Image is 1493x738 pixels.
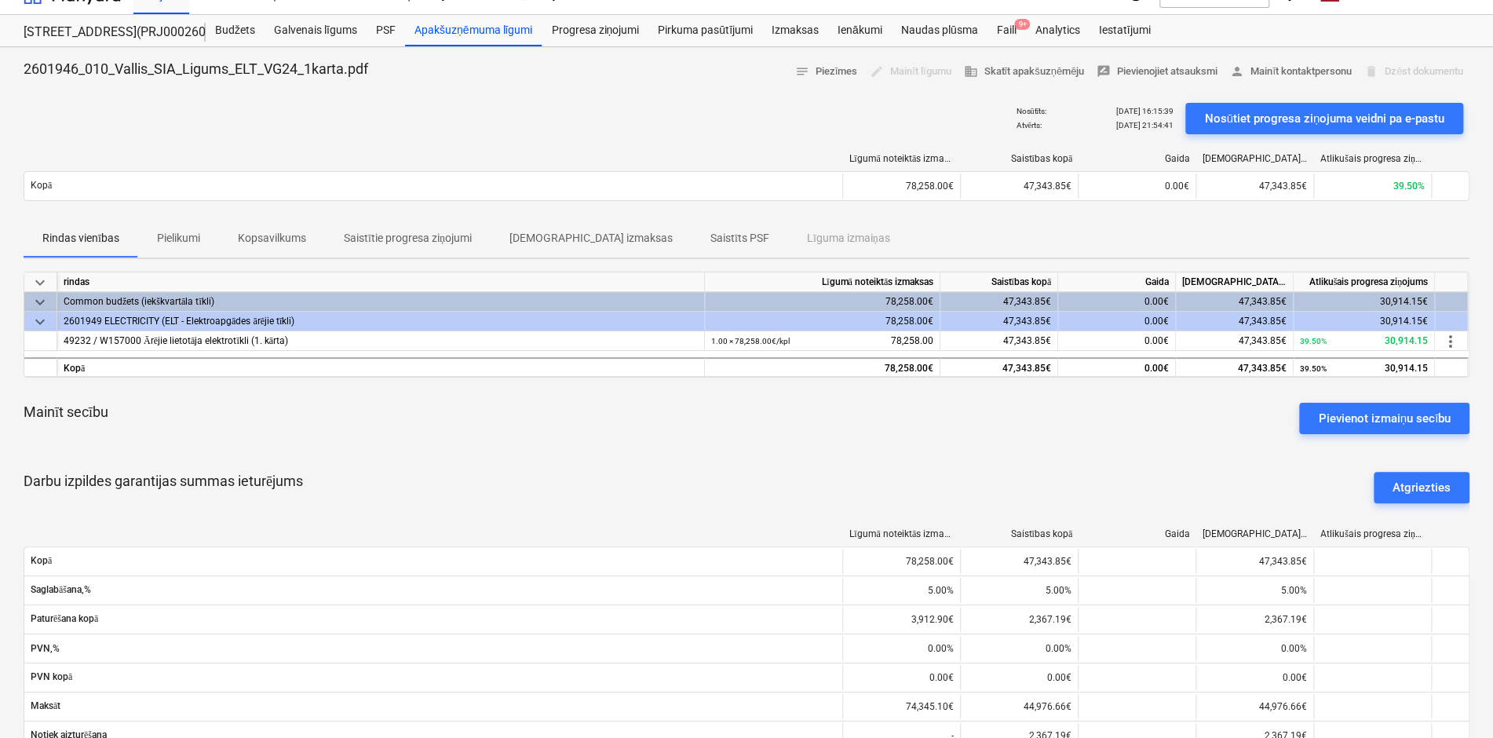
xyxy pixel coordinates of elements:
a: Galvenais līgums [265,15,367,46]
div: 0.00% [960,636,1078,661]
p: Nosūtīts : [1016,106,1046,116]
div: 47,343.85€ [1195,549,1313,574]
div: Gaida [1085,153,1190,164]
div: 44,976.66€ [960,694,1078,719]
p: 2601946_010_Vallis_SIA_Ligums_ELT_VG24_1karta.pdf [24,60,368,79]
div: Atlikušais progresa ziņojums [1294,272,1435,292]
p: Kopā [31,179,52,192]
div: 74,345.10€ [842,694,960,719]
div: 0.00% [842,636,960,661]
span: Saglabāšana,% [31,584,836,596]
span: Mainīt kontaktpersonu [1230,63,1352,81]
div: 5.00% [842,578,960,603]
div: Naudas plūsma [892,15,987,46]
div: Saistības kopā [940,272,1058,292]
a: Budžets [206,15,265,46]
span: 9+ [1014,19,1030,30]
a: Progresa ziņojumi [542,15,648,46]
div: rindas [57,272,705,292]
div: 2601949 ELECTRICITY (ELT - Elektroapgādes ārējie tīkli) [64,312,698,331]
p: Kopsavilkums [238,230,306,247]
span: 39.50% [1393,181,1425,192]
div: 3,912.90€ [842,607,960,632]
div: 47,343.85€ [940,292,1058,312]
span: Skatīt apakšuzņēmēju [963,63,1084,81]
div: 47,343.85€ [960,549,1078,574]
a: Pirkuma pasūtījumi [648,15,762,46]
div: Kopā [57,357,705,377]
div: 47,343.85€ [940,312,1058,331]
p: Atvērts : [1016,120,1041,130]
div: 0.00€ [960,665,1078,690]
span: 0.00€ [1165,181,1189,192]
div: 47,343.85€ [1176,357,1294,377]
p: [DATE] 16:15:39 [1115,106,1173,116]
button: Piezīmes [788,60,863,84]
div: 2,367.19€ [1195,607,1313,632]
span: rate_review [1097,64,1111,79]
span: 47,343.85€ [1024,181,1071,192]
div: 30,914.15€ [1294,292,1435,312]
div: Iestatījumi [1089,15,1159,46]
div: Saistības kopā [967,528,1072,540]
div: Gaida [1085,528,1190,539]
button: Nosūtiet progresa ziņojuma veidni pa e-pastu [1185,103,1463,134]
div: Atlikušais progresa ziņojums [1320,153,1425,165]
p: Pielikumi [157,230,200,247]
a: Faili9+ [987,15,1025,46]
button: Skatīt apakšuzņēmēju [957,60,1090,84]
a: Izmaksas [762,15,828,46]
div: 30,914.15€ [1294,312,1435,331]
span: 47,343.85€ [1259,181,1307,192]
div: 78,258.00€ [705,312,940,331]
div: Saistības kopā [967,153,1072,165]
button: Mainīt kontaktpersonu [1224,60,1358,84]
p: Darbu izpildes garantijas summas ieturējums [24,472,303,503]
div: 5.00% [1195,578,1313,603]
span: keyboard_arrow_down [31,273,49,292]
div: 47,343.85€ [1176,312,1294,331]
div: [STREET_ADDRESS](PRJ0002600) 2601946 [24,24,187,41]
div: [DEMOGRAPHIC_DATA] izmaksas [1203,153,1308,164]
div: 47,343.85€ [1176,292,1294,312]
span: Paturēšana kopā [31,613,836,625]
span: 0.00€ [1144,335,1169,346]
span: PVN,% [31,643,836,654]
div: Pievienot izmaiņu secību [1318,408,1451,429]
div: Līgumā noteiktās izmaksas [849,153,955,165]
div: 0.00€ [842,665,960,690]
div: Chat Widget [1415,663,1493,738]
a: Ienākumi [828,15,892,46]
div: 78,258.00€ [842,549,960,574]
button: Atgriezties [1374,472,1469,503]
div: 49232 / W157000 Ārējie lietotāja elektrotīkli (1. kārta) [64,331,698,351]
small: 39.50% [1300,337,1327,345]
div: 0.00€ [1058,312,1176,331]
p: Saistītie progresa ziņojumi [344,230,472,247]
a: Apakšuzņēmuma līgumi [405,15,542,46]
div: Līgumā noteiktās izmaksas [705,272,940,292]
span: keyboard_arrow_down [31,312,49,331]
div: Faili [987,15,1025,46]
a: PSF [367,15,405,46]
div: 0.00€ [1058,357,1176,377]
button: Pievienot izmaiņu secību [1299,403,1469,434]
small: 1.00 × 78,258.00€ / kpl [711,337,790,345]
div: [DEMOGRAPHIC_DATA] izmaksas [1176,272,1294,292]
p: [DATE] 21:54:41 [1115,120,1173,130]
div: 47,343.85€ [940,357,1058,377]
div: 44,976.66€ [1195,694,1313,719]
div: Atlikušais progresa ziņojums [1320,528,1425,540]
div: 78,258.00€ [705,292,940,312]
p: Rindas vienības [42,230,119,247]
div: 2,367.19€ [960,607,1078,632]
span: notes [794,64,809,79]
div: 30,914.15 [1300,331,1428,351]
div: 30,914.15 [1300,359,1428,378]
a: Analytics [1025,15,1089,46]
